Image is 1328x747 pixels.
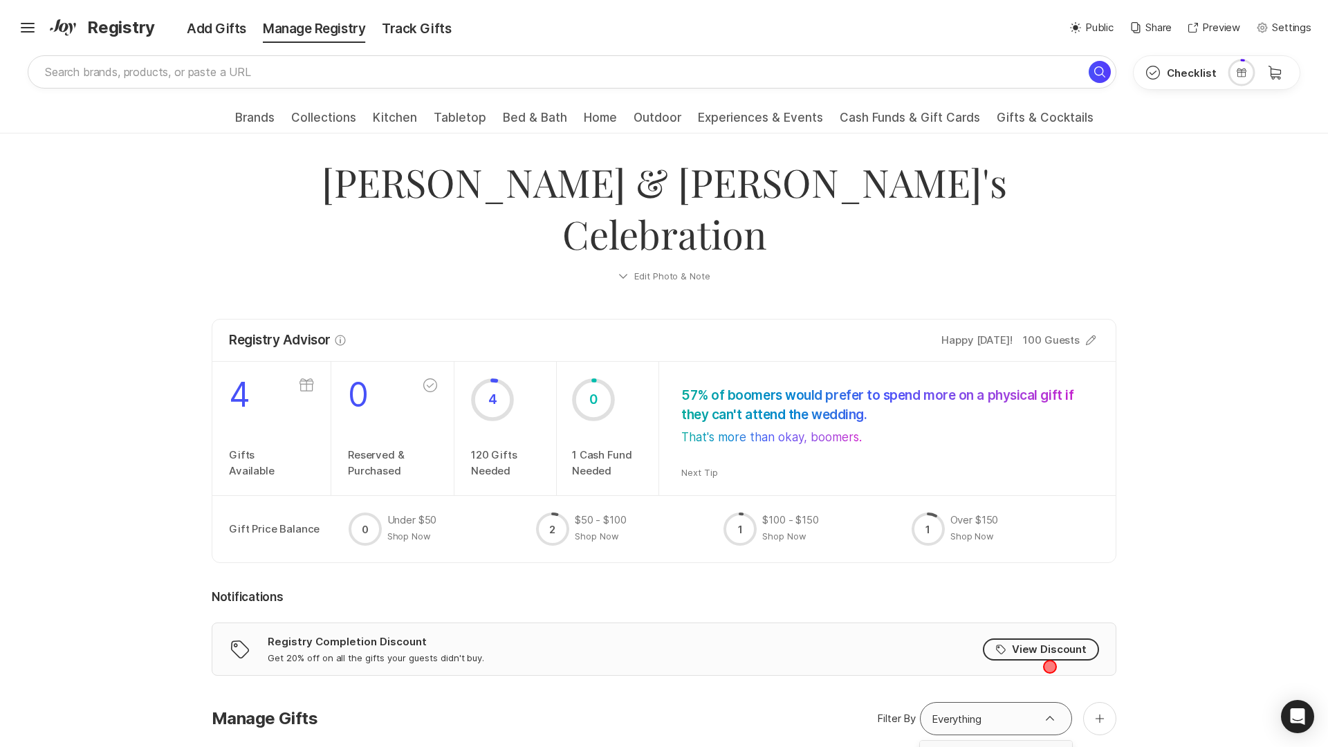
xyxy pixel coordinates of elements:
[1036,710,1064,727] button: close menu
[950,530,995,542] button: Shop Now
[228,156,1100,259] p: [PERSON_NAME] & [PERSON_NAME]'s Celebration
[229,513,349,546] p: Gift Price Balance
[762,530,806,542] button: Shop Now
[229,378,275,412] p: 4
[362,522,369,537] p: 0
[1089,61,1111,83] button: Search for
[840,111,980,133] a: Cash Funds & Gift Cards
[698,111,823,133] a: Experiences & Events
[1202,20,1240,36] p: Preview
[348,448,405,479] p: Reserved & Purchased
[950,513,999,528] p: Over $150
[159,19,255,39] div: Add Gifts
[575,513,627,528] p: $50 - $100
[503,111,567,133] a: Bed & Bath
[268,634,427,649] p: Registry Completion Discount
[212,589,283,606] p: Notifications
[87,15,155,40] span: Registry
[1257,20,1311,36] button: Settings
[549,522,555,537] p: 2
[1188,20,1240,36] button: Preview
[941,333,1012,349] p: Happy [DATE]!
[229,331,331,350] p: Registry Advisor
[762,513,818,528] p: $100 - $150
[255,19,373,39] div: Manage Registry
[212,259,1116,293] button: Edit Photo & Note
[634,111,681,133] a: Outdoor
[1023,333,1080,349] p: 100 Guests
[1134,56,1228,89] button: Checklist
[572,448,643,479] p: 1 Cash Fund Needed
[1281,700,1314,733] div: Open Intercom Messenger
[212,709,317,729] p: Manage Gifts
[387,530,432,542] button: Shop Now
[348,378,405,412] p: 0
[681,386,1089,425] p: 57% of boomers would prefer to spend more on a physical gift if they can't attend the wedding.
[681,466,718,479] button: Next Tip
[1070,20,1114,36] button: Public
[229,448,275,479] p: Gifts Available
[488,390,497,409] p: 4
[373,111,417,133] a: Kitchen
[925,522,930,537] p: 1
[589,390,598,409] p: 0
[235,111,275,133] a: Brands
[28,55,1116,89] input: Search brands, products, or paste a URL
[1042,710,1058,727] span: Option select
[575,530,619,542] button: Shop Now
[387,513,437,528] p: Under $50
[268,652,484,664] p: Get 20% off on all the gifts your guests didn't buy.
[1145,20,1172,36] p: Share
[1085,20,1114,36] p: Public
[681,430,862,444] p: That's more than okay, boomers.
[1272,20,1311,36] p: Settings
[1082,333,1099,348] button: Edit Guest Count
[434,111,486,133] a: Tabletop
[983,638,1099,661] button: View Discount
[877,711,916,727] p: Filter By
[584,111,617,133] a: Home
[471,448,539,479] p: 120 Gifts Needed
[997,111,1094,133] a: Gifts & Cocktails
[1130,20,1172,36] button: Share
[373,19,459,39] div: Track Gifts
[291,111,356,133] a: Collections
[738,522,743,537] p: 1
